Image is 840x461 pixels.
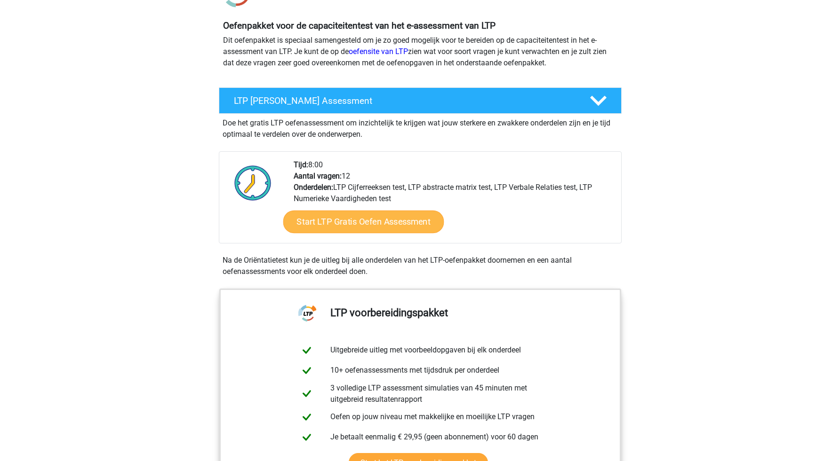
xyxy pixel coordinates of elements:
a: oefensite van LTP [349,47,408,56]
b: Onderdelen: [294,183,333,192]
b: Oefenpakket voor de capaciteitentest van het e-assessment van LTP [223,20,496,31]
b: Aantal vragen: [294,172,342,180]
div: Na de Oriëntatietest kun je de uitleg bij alle onderdelen van het LTP-oefenpakket doornemen en ee... [219,255,622,277]
a: Start LTP Gratis Oefen Assessment [283,211,444,233]
div: Doe het gratis LTP oefenassessment om inzichtelijk te krijgen wat jouw sterkere en zwakkere onder... [219,114,622,140]
img: Klok [229,159,277,206]
p: Dit oefenpakket is speciaal samengesteld om je zo goed mogelijk voor te bereiden op de capaciteit... [223,35,617,69]
a: LTP [PERSON_NAME] Assessment [215,87,625,114]
b: Tijd: [294,160,308,169]
div: 8:00 12 LTP Cijferreeksen test, LTP abstracte matrix test, LTP Verbale Relaties test, LTP Numerie... [287,159,621,243]
h4: LTP [PERSON_NAME] Assessment [234,95,575,106]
